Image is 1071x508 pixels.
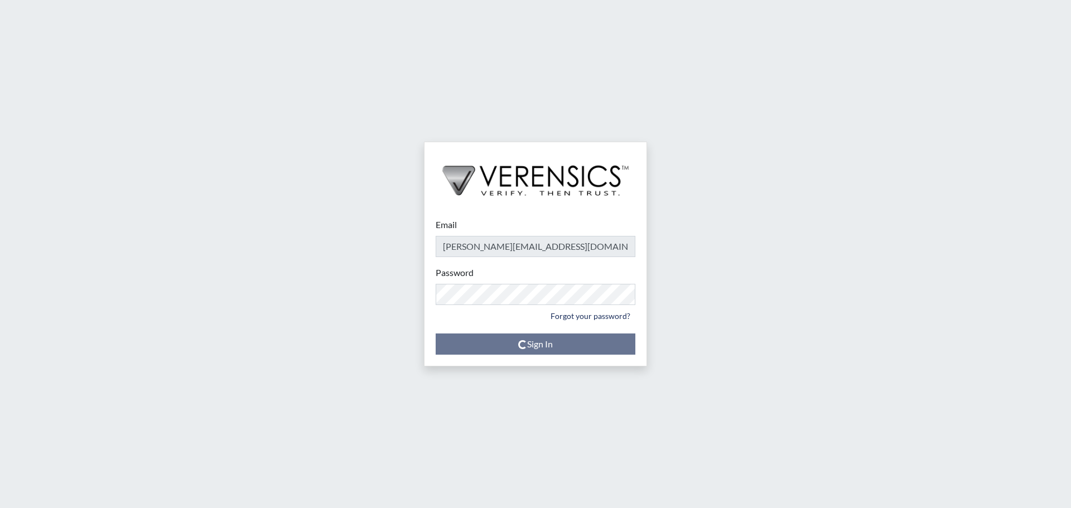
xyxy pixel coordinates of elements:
label: Password [436,266,474,279]
button: Sign In [436,333,635,355]
img: logo-wide-black.2aad4157.png [424,142,647,207]
a: Forgot your password? [546,307,635,325]
label: Email [436,218,457,231]
input: Email [436,236,635,257]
